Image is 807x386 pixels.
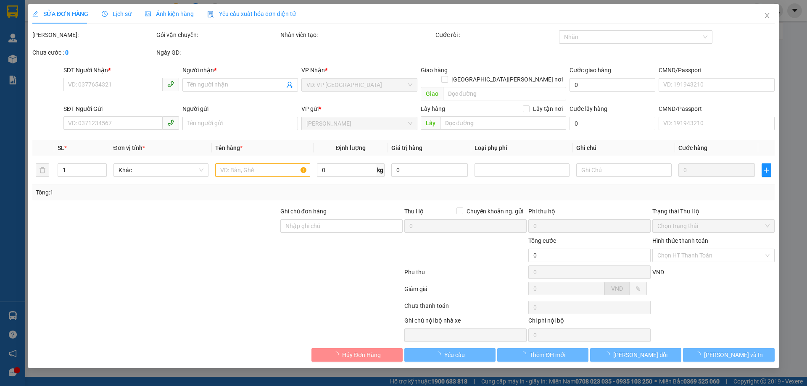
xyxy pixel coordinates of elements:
[678,144,707,151] span: Cước hàng
[182,66,298,75] div: Người nhận
[302,67,325,74] span: VP Nhận
[421,116,440,130] span: Lấy
[307,117,412,130] span: Cư Kuin
[336,144,366,151] span: Định lượng
[403,301,527,316] div: Chưa thanh toán
[611,285,623,292] span: VND
[678,163,755,177] input: 0
[497,348,588,362] button: Thêm ĐH mới
[448,75,566,84] span: [GEOGRAPHIC_DATA][PERSON_NAME] nơi
[421,105,445,112] span: Lấy hàng
[528,207,651,219] div: Phí thu hộ
[463,207,527,216] span: Chuyển khoản ng. gửi
[156,48,279,57] div: Ngày GD:
[391,144,422,151] span: Giá trị hàng
[440,116,566,130] input: Dọc đường
[65,49,69,56] b: 0
[156,30,279,39] div: Gói vận chuyển:
[590,348,681,362] button: [PERSON_NAME] đổi
[444,350,465,360] span: Yêu cầu
[421,67,448,74] span: Giao hàng
[704,350,763,360] span: [PERSON_NAME] và In
[145,11,194,17] span: Ảnh kiện hàng
[404,348,496,362] button: Yêu cầu
[102,11,132,17] span: Lịch sử
[614,350,668,360] span: [PERSON_NAME] đổi
[530,104,566,113] span: Lấy tận nơi
[659,104,774,113] div: CMND/Passport
[32,11,88,17] span: SỬA ĐƠN HÀNG
[443,87,566,100] input: Dọc đường
[652,237,708,244] label: Hình thức thanh toán
[63,104,179,113] div: SĐT Người Gửi
[167,81,174,87] span: phone
[32,48,155,57] div: Chưa cước :
[528,237,556,244] span: Tổng cước
[435,352,444,357] span: loading
[342,350,381,360] span: Hủy Đơn Hàng
[32,11,38,17] span: edit
[311,348,403,362] button: Hủy Đơn Hàng
[207,11,214,18] img: icon
[102,11,108,17] span: clock-circle
[280,208,327,215] label: Ghi chú đơn hàng
[659,66,774,75] div: CMND/Passport
[573,140,675,156] th: Ghi chú
[762,167,770,173] span: plus
[63,66,179,75] div: SĐT Người Nhận
[404,208,424,215] span: Thu Hộ
[435,30,558,39] div: Cước rồi :
[403,268,527,282] div: Phụ thu
[36,188,311,197] div: Tổng: 1
[570,105,607,112] label: Cước lấy hàng
[520,352,530,357] span: loading
[36,163,49,177] button: delete
[280,30,434,39] div: Nhân viên tạo:
[215,163,310,177] input: VD: Bàn, Ghế
[58,144,65,151] span: SL
[755,4,779,28] button: Close
[657,220,770,232] span: Chọn trạng thái
[421,87,443,100] span: Giao
[376,163,385,177] span: kg
[280,219,403,233] input: Ghi chú đơn hàng
[530,350,565,360] span: Thêm ĐH mới
[695,352,704,357] span: loading
[287,81,293,88] span: user-add
[683,348,775,362] button: [PERSON_NAME] và In
[764,12,770,19] span: close
[333,352,342,357] span: loading
[762,163,771,177] button: plus
[570,67,611,74] label: Cước giao hàng
[207,11,296,17] span: Yêu cầu xuất hóa đơn điện tử
[113,144,145,151] span: Đơn vị tính
[570,78,655,92] input: Cước giao hàng
[528,316,651,328] div: Chi phí nội bộ
[119,164,203,176] span: Khác
[167,119,174,126] span: phone
[145,11,151,17] span: picture
[577,163,672,177] input: Ghi Chú
[182,104,298,113] div: Người gửi
[652,269,664,276] span: VND
[636,285,640,292] span: %
[215,144,243,151] span: Tên hàng
[302,104,417,113] div: VP gửi
[404,316,527,328] div: Ghi chú nội bộ nhà xe
[471,140,573,156] th: Loại phụ phí
[570,117,655,130] input: Cước lấy hàng
[32,30,155,39] div: [PERSON_NAME]:
[604,352,614,357] span: loading
[652,207,775,216] div: Trạng thái Thu Hộ
[403,284,527,299] div: Giảm giá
